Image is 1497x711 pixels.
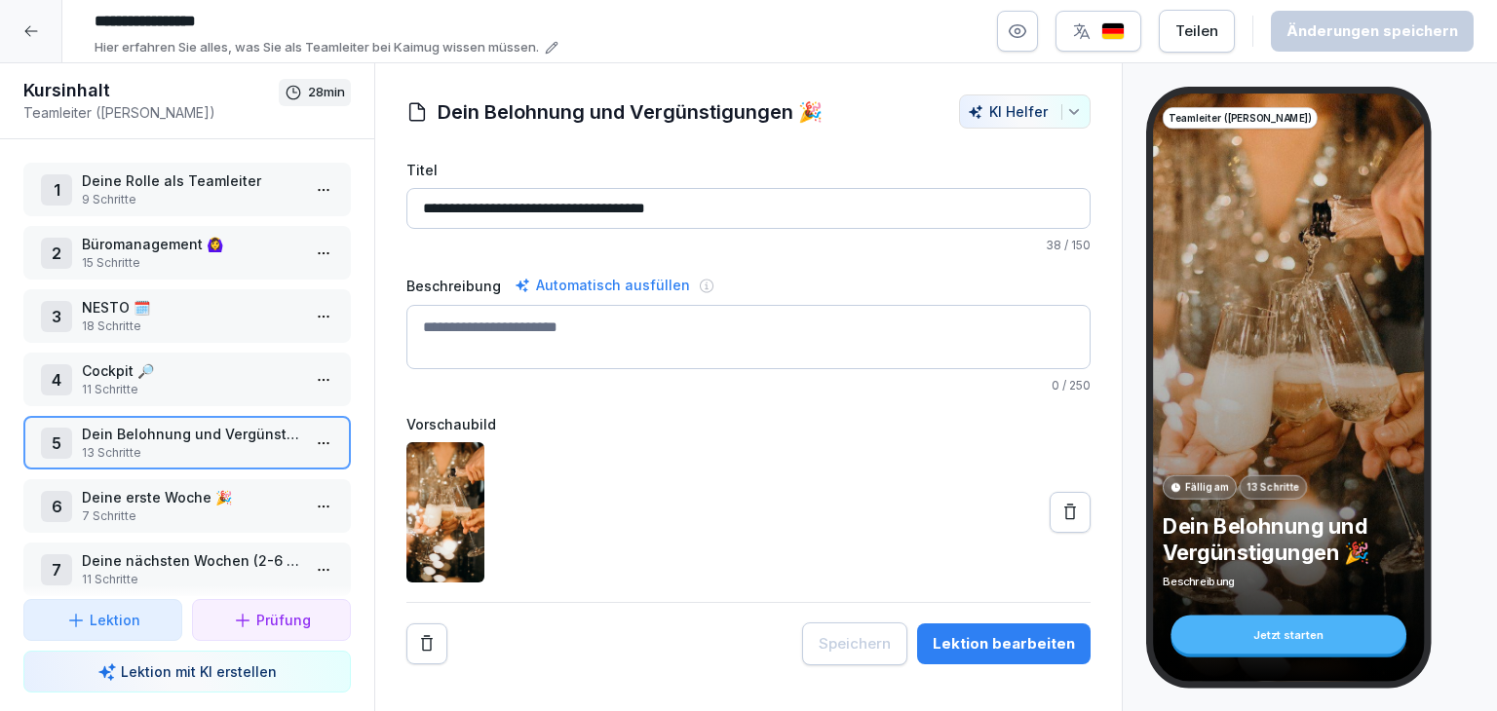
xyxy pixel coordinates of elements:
button: Remove [406,623,447,664]
button: Prüfung [192,599,351,641]
p: 9 Schritte [82,191,300,208]
button: KI Helfer [959,94,1091,129]
div: 5 [41,428,72,459]
div: 6 [41,491,72,522]
button: Lektion bearbeiten [917,623,1091,664]
p: 18 Schritte [82,318,300,335]
label: Titel [406,160,1091,180]
div: 7 [41,554,72,585]
p: Lektion mit KI erstellen [121,661,277,682]
p: Deine Rolle als Teamleiter [82,170,300,191]
p: 28 min [308,83,345,102]
div: 2 [41,238,72,269]
p: 11 Schritte [82,571,300,588]
p: Teamleiter ([PERSON_NAME]) [1169,111,1311,126]
p: / 250 [406,377,1091,394]
div: 3 [41,301,72,332]
div: 2Büromanagement 🙆‍♀️15 Schritte [23,226,351,280]
div: 4 [41,364,72,395]
span: 38 [1046,238,1061,252]
button: Lektion mit KI erstellen [23,651,351,692]
p: Cockpit 🔎​ [82,360,300,381]
p: Teamleiter ([PERSON_NAME]) [23,102,279,123]
p: 7 Schritte [82,507,300,525]
div: Automatisch ausfüllen [511,274,694,297]
div: Speichern [819,633,891,655]
div: Lektion bearbeiten [933,633,1075,655]
div: Jetzt starten [1171,616,1406,655]
h1: Kursinhalt [23,79,279,102]
p: Dein Belohnung und Vergünstigungen 🎉​ [1163,513,1415,566]
div: 1 [41,174,72,206]
h1: Dein Belohnung und Vergünstigungen 🎉​ [438,97,823,127]
div: Teilen [1175,20,1218,42]
p: Hier erfahren Sie alles, was Sie als Teamleiter bei Kaimug wissen müssen. [95,38,539,57]
div: KI Helfer [968,103,1082,120]
p: Beschreibung [1163,574,1415,589]
span: 0 [1052,378,1059,393]
div: Änderungen speichern [1286,20,1458,42]
p: Deine erste Woche 🎉 [82,487,300,507]
div: 1Deine Rolle als Teamleiter9 Schritte [23,163,351,216]
button: Lektion [23,599,182,641]
p: 15 Schritte [82,254,300,272]
div: 5Dein Belohnung und Vergünstigungen 🎉​13 Schritte [23,416,351,469]
p: Dein Belohnung und Vergünstigungen 🎉​ [82,424,300,444]
p: Lektion [90,610,140,630]
label: Beschreibung [406,276,501,296]
p: 11 Schritte [82,381,300,398]
div: 7Deine nächsten Wochen (2-6 Wochen)🚀11 Schritte [23,543,351,596]
button: Teilen [1159,10,1235,53]
label: Vorschaubild [406,414,1091,434]
p: Prüfung [256,610,311,630]
p: / 150 [406,237,1091,254]
img: clmrfzugx000p356hd5ait2iq.jpg [406,442,484,582]
p: 13 Schritte [1247,480,1299,495]
p: Deine nächsten Wochen (2-6 Wochen)🚀 [82,550,300,571]
p: NESTO 🗓️ [82,297,300,318]
button: Änderungen speichern [1271,11,1474,52]
p: Büromanagement 🙆‍♀️ [82,234,300,254]
div: 6Deine erste Woche 🎉7 Schritte [23,479,351,533]
p: Fällig am [1185,480,1229,495]
img: de.svg [1101,22,1125,41]
button: Speichern [802,622,907,665]
p: 13 Schritte [82,444,300,462]
div: 3NESTO 🗓️18 Schritte [23,289,351,343]
div: 4Cockpit 🔎​11 Schritte [23,353,351,406]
